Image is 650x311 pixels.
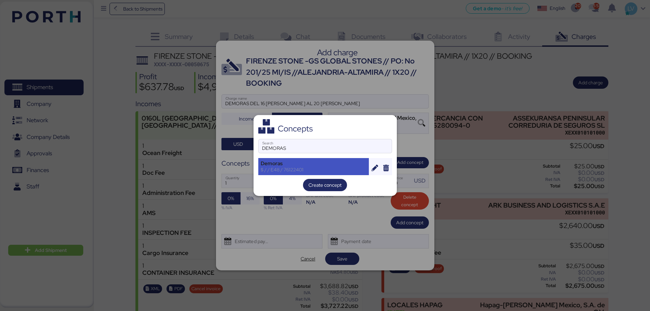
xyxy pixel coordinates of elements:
div: Demoras [261,160,367,167]
div: $ / / E48 / 76122401 [261,167,367,173]
button: Create concept [303,179,347,191]
input: Search [259,139,392,153]
span: Create concept [308,181,342,189]
div: Concepts [278,126,313,132]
